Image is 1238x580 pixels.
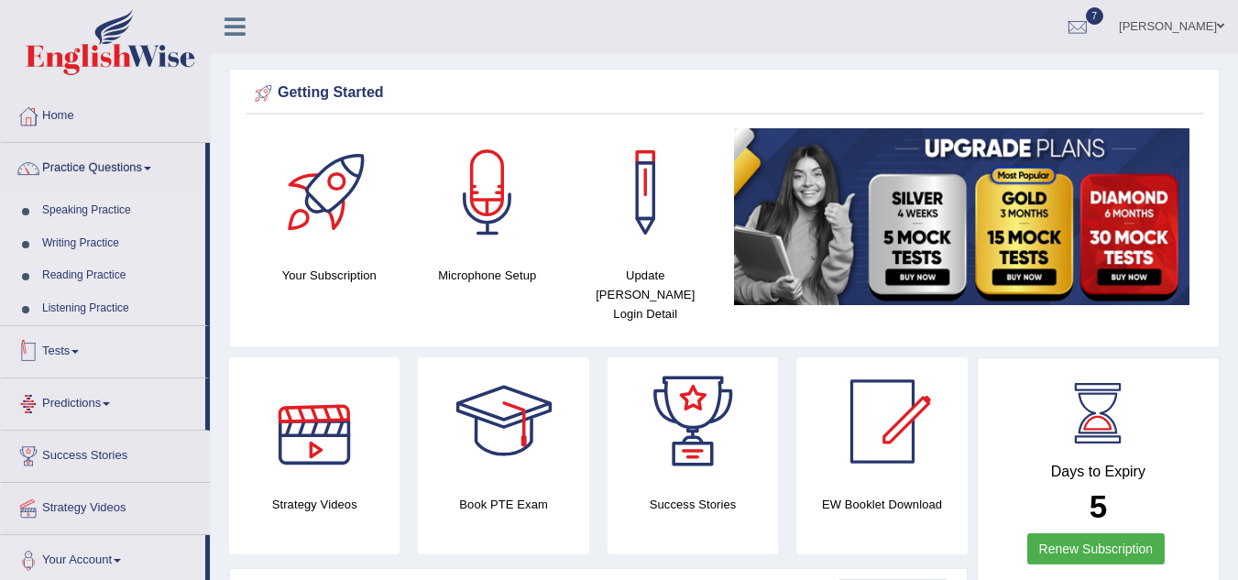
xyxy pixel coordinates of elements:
a: Writing Practice [34,227,205,260]
h4: EW Booklet Download [796,495,967,514]
a: Reading Practice [34,259,205,292]
h4: Update [PERSON_NAME] Login Detail [575,266,716,323]
a: Strategy Videos [1,483,210,529]
img: small5.jpg [734,128,1190,305]
h4: Microphone Setup [418,266,558,285]
a: Predictions [1,378,205,424]
h4: Book PTE Exam [418,495,588,514]
a: Home [1,91,210,137]
a: Practice Questions [1,143,205,189]
h4: Success Stories [608,495,778,514]
a: Speaking Practice [34,194,205,227]
h4: Strategy Videos [229,495,400,514]
a: Renew Subscription [1027,533,1166,564]
a: Tests [1,326,205,372]
h4: Your Subscription [259,266,400,285]
a: Success Stories [1,431,210,476]
div: Getting Started [250,80,1199,107]
h4: Days to Expiry [998,464,1199,480]
span: 7 [1086,7,1104,25]
a: Listening Practice [34,292,205,325]
b: 5 [1090,488,1107,524]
